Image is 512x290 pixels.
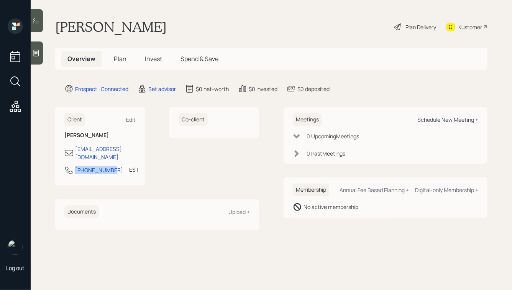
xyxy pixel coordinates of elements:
h6: [PERSON_NAME] [64,132,136,139]
span: Overview [67,55,95,63]
div: Set advisor [148,85,176,93]
div: Schedule New Meeting + [417,116,478,123]
div: Annual Fee Based Planning + [340,186,409,194]
div: $0 deposited [297,85,330,93]
h6: Documents [64,205,99,218]
div: Prospect · Connected [75,85,128,93]
div: $0 net-worth [196,85,229,93]
div: [PHONE_NUMBER] [75,166,123,174]
div: $0 invested [249,85,277,93]
h6: Client [64,113,85,126]
div: Edit [126,116,136,123]
h6: Meetings [293,113,322,126]
div: Kustomer [458,23,482,31]
img: hunter_neumayer.jpg [8,240,23,255]
div: Digital-only Membership + [415,186,478,194]
span: Spend & Save [181,55,218,63]
div: Log out [6,264,25,272]
span: Plan [114,55,126,63]
div: 0 Upcoming Meeting s [307,132,359,140]
h6: Co-client [179,113,208,126]
span: Invest [145,55,162,63]
div: [EMAIL_ADDRESS][DOMAIN_NAME] [75,145,136,161]
div: No active membership [304,203,358,211]
h1: [PERSON_NAME] [55,18,167,35]
div: Plan Delivery [405,23,436,31]
div: EST [129,166,139,174]
div: Upload + [228,208,250,215]
div: 0 Past Meeting s [307,149,345,157]
h6: Membership [293,184,329,196]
